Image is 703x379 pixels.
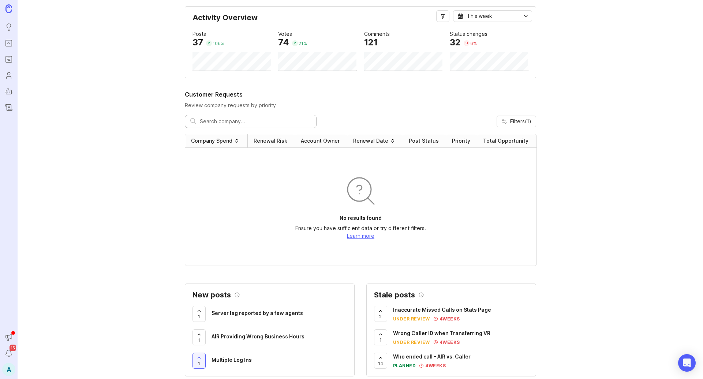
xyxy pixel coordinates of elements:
[393,329,528,345] a: Wrong Caller ID when Transferring VRunder review4weeks
[393,353,471,360] span: Who ended call - AIR vs. Caller
[192,291,231,299] h2: New posts
[198,337,200,343] span: 1
[192,30,206,38] div: Posts
[192,353,206,369] button: 1
[192,38,203,47] div: 37
[525,118,531,124] span: ( 1 )
[343,173,378,209] img: svg+xml;base64,PHN2ZyB3aWR0aD0iOTYiIGhlaWdodD0iOTYiIGZpbGw9Im5vbmUiIHhtbG5zPSJodHRwOi8vd3d3LnczLm...
[353,137,388,145] div: Renewal Date
[2,53,15,66] a: Roadmaps
[393,330,490,336] span: Wrong Caller ID when Transferring VR
[212,357,252,363] span: Multiple Log Ins
[467,12,492,20] div: This week
[340,214,382,222] p: No results found
[364,30,390,38] div: Comments
[434,317,438,321] img: svg+xml;base64,PHN2ZyB3aWR0aD0iMTEiIGhlaWdodD0iMTEiIGZpbGw9Im5vbmUiIHhtbG5zPSJodHRwOi8vd3d3LnczLm...
[393,306,528,322] a: Inaccurate Missed Calls on Stats Pageunder review4weeks
[379,314,382,320] span: 2
[374,329,387,345] button: 1
[185,90,536,99] h2: Customer Requests
[347,233,374,239] a: Learn more
[364,38,378,47] div: 121
[438,339,460,345] div: 4 weeks
[2,347,15,360] button: Notifications
[423,363,446,369] div: 4 weeks
[198,314,200,320] span: 1
[10,345,16,351] span: 15
[295,225,426,232] p: Ensure you have sufficient data or try different filters.
[192,306,206,322] button: 1
[2,37,15,50] a: Portal
[2,331,15,344] button: Announcements
[2,85,15,98] a: Autopilot
[278,30,292,38] div: Votes
[212,333,347,342] a: AIR Providing Wrong Business Hours
[2,363,15,376] button: A
[278,38,289,47] div: 74
[254,137,287,145] div: Renewal Risk
[185,102,536,109] p: Review company requests by priority
[434,340,438,344] img: svg+xml;base64,PHN2ZyB3aWR0aD0iMTEiIGhlaWdodD0iMTEiIGZpbGw9Im5vbmUiIHhtbG5zPSJodHRwOi8vd3d3LnczLm...
[483,137,528,145] div: Total Opportunity
[378,360,383,367] span: 14
[2,101,15,114] a: Changelog
[374,291,415,299] h2: Stale posts
[212,333,304,339] span: AIR Providing Wrong Business Hours
[213,40,224,46] div: 106 %
[198,360,200,367] span: 1
[438,316,460,322] div: 4 weeks
[2,20,15,34] a: Ideas
[212,356,347,366] a: Multiple Log Ins
[452,137,470,145] div: Priority
[374,306,387,322] button: 2
[510,118,531,125] span: Filters
[5,4,12,13] img: Canny Home
[393,353,528,369] a: Who ended call - AIR vs. Callerplanned4weeks
[301,137,340,145] div: Account Owner
[419,364,423,368] img: svg+xml;base64,PHN2ZyB3aWR0aD0iMTEiIGhlaWdodD0iMTEiIGZpbGw9Im5vbmUiIHhtbG5zPSJodHRwOi8vd3d3LnczLm...
[450,38,461,47] div: 32
[191,137,232,145] div: Company Spend
[409,137,439,145] div: Post Status
[450,30,487,38] div: Status changes
[470,40,477,46] div: 6 %
[2,69,15,82] a: Users
[393,307,491,313] span: Inaccurate Missed Calls on Stats Page
[374,353,387,369] button: 14
[393,339,430,345] div: under review
[192,14,528,27] div: Activity Overview
[299,40,307,46] div: 21 %
[393,316,430,322] div: under review
[379,337,382,343] span: 1
[678,354,696,372] div: Open Intercom Messenger
[192,329,206,345] button: 1
[212,310,303,316] span: Server lag reported by a few agents
[212,309,347,319] a: Server lag reported by a few agents
[200,117,311,125] input: Search company...
[520,13,532,19] svg: toggle icon
[497,116,536,127] button: Filters(1)
[393,363,416,369] div: planned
